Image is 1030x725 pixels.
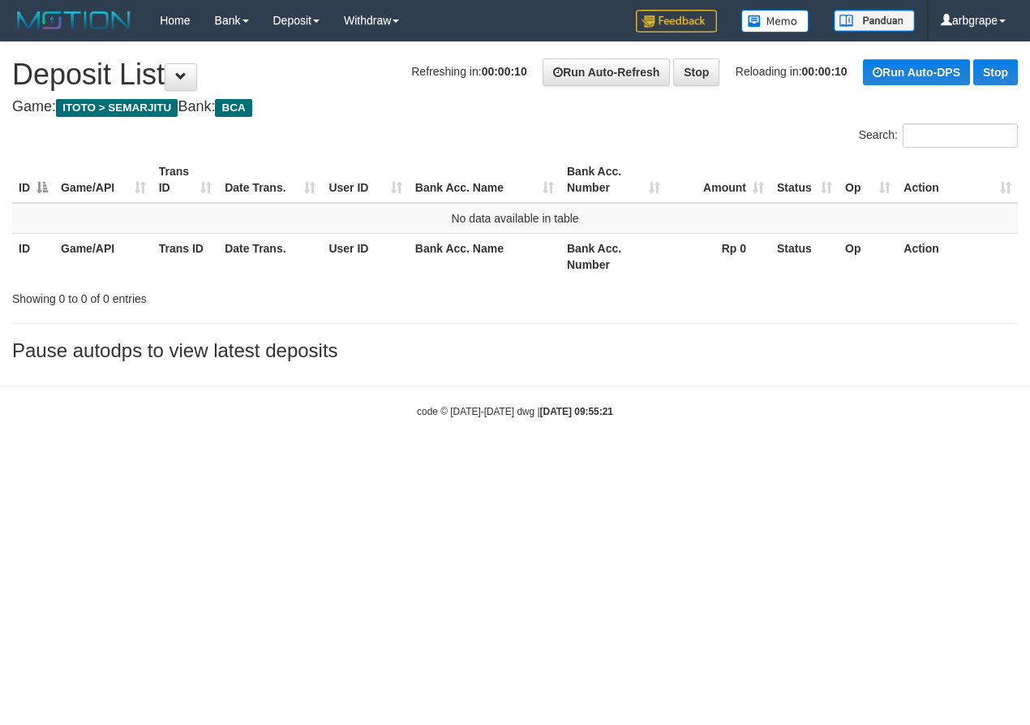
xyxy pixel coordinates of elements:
[12,99,1018,115] h4: Game: Bank:
[667,233,770,279] th: Rp 0
[215,99,251,117] span: BCA
[540,406,613,417] strong: [DATE] 09:55:21
[322,233,408,279] th: User ID
[12,284,417,307] div: Showing 0 to 0 of 0 entries
[417,406,613,417] small: code © [DATE]-[DATE] dwg |
[897,233,1018,279] th: Action
[56,99,178,117] span: ITOTO > SEMARJITU
[636,10,717,32] img: Feedback.jpg
[12,203,1018,234] td: No data available in table
[218,157,322,203] th: Date Trans.: activate to sort column ascending
[543,58,670,86] a: Run Auto-Refresh
[802,65,848,78] strong: 00:00:10
[482,65,527,78] strong: 00:00:10
[409,157,560,203] th: Bank Acc. Name: activate to sort column ascending
[667,157,770,203] th: Amount: activate to sort column ascending
[741,10,809,32] img: Button%20Memo.svg
[218,233,322,279] th: Date Trans.
[54,157,152,203] th: Game/API: activate to sort column ascending
[411,65,526,78] span: Refreshing in:
[12,233,54,279] th: ID
[834,10,915,32] img: panduan.png
[903,123,1018,148] input: Search:
[12,157,54,203] th: ID: activate to sort column descending
[12,340,1018,361] h3: Pause autodps to view latest deposits
[54,233,152,279] th: Game/API
[409,233,560,279] th: Bank Acc. Name
[12,8,135,32] img: MOTION_logo.png
[859,123,1018,148] label: Search:
[560,233,667,279] th: Bank Acc. Number
[736,65,848,78] span: Reloading in:
[12,58,1018,91] h1: Deposit List
[152,233,218,279] th: Trans ID
[322,157,408,203] th: User ID: activate to sort column ascending
[863,59,970,85] a: Run Auto-DPS
[973,59,1018,85] a: Stop
[560,157,667,203] th: Bank Acc. Number: activate to sort column ascending
[770,157,839,203] th: Status: activate to sort column ascending
[839,157,897,203] th: Op: activate to sort column ascending
[152,157,218,203] th: Trans ID: activate to sort column ascending
[897,157,1018,203] th: Action: activate to sort column ascending
[770,233,839,279] th: Status
[839,233,897,279] th: Op
[673,58,719,86] a: Stop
